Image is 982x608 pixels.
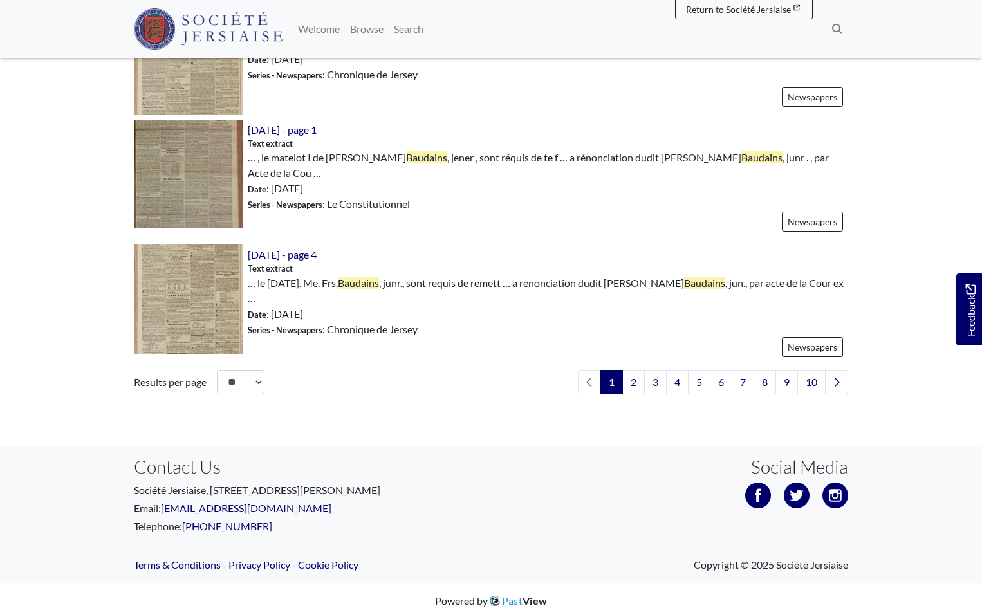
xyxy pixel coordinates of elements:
[684,277,725,289] span: Baudains
[782,212,843,232] a: Newspapers
[782,87,843,107] a: Newspapers
[134,8,283,50] img: Société Jersiaise
[293,16,345,42] a: Welcome
[248,181,303,196] span: : [DATE]
[134,120,243,228] img: 14th July 1832 - page 1
[182,520,272,532] a: [PHONE_NUMBER]
[248,184,266,194] span: Date
[298,558,358,571] a: Cookie Policy
[666,370,689,394] a: Goto page 4
[688,370,710,394] a: Goto page 5
[248,325,322,335] span: Series - Newspapers
[248,67,418,82] span: : Chronique de Jersey
[338,277,379,289] span: Baudains
[134,374,207,390] label: Results per page
[751,456,848,478] h3: Social Media
[248,306,303,322] span: : [DATE]
[502,594,548,607] span: Past
[248,138,293,150] span: Text extract
[797,370,826,394] a: Goto page 10
[573,370,848,394] nav: pagination
[775,370,798,394] a: Goto page 9
[248,275,848,306] span: … le [DATE]. Me. Frs. , junr., sont requis de remett … a renonciation dudit [PERSON_NAME] , jun.,...
[248,196,410,212] span: : Le Constitutionnel
[345,16,389,42] a: Browse
[622,370,645,394] a: Goto page 2
[754,370,776,394] a: Goto page 8
[956,273,982,345] a: Would you like to provide feedback?
[134,483,481,498] p: Société Jersiaise, [STREET_ADDRESS][PERSON_NAME]
[523,594,547,607] span: View
[248,309,266,320] span: Date
[134,6,243,115] img: 14th July 1832 - page 4
[134,5,283,53] a: Société Jersiaise logo
[578,370,601,394] li: Previous page
[248,248,317,261] a: [DATE] - page 4
[782,337,843,357] a: Newspapers
[134,501,481,516] p: Email:
[600,370,623,394] span: Goto page 1
[248,70,322,80] span: Series - Newspapers
[694,557,848,573] span: Copyright © 2025 Société Jersiaise
[644,370,667,394] a: Goto page 3
[248,55,266,65] span: Date
[825,370,848,394] a: Next page
[161,502,331,514] a: [EMAIL_ADDRESS][DOMAIN_NAME]
[741,151,783,163] span: Baudains
[710,370,732,394] a: Goto page 6
[248,322,418,337] span: : Chronique de Jersey
[134,558,221,571] a: Terms & Conditions
[248,199,322,210] span: Series - Newspapers
[248,124,317,136] a: [DATE] - page 1
[248,51,303,67] span: : [DATE]
[134,456,481,478] h3: Contact Us
[134,519,481,534] p: Telephone:
[732,370,754,394] a: Goto page 7
[686,4,791,15] span: Return to Société Jersiaise
[248,263,293,275] span: Text extract
[389,16,429,42] a: Search
[228,558,290,571] a: Privacy Policy
[134,244,243,353] img: 21st July 1832 - page 4
[406,151,447,163] span: Baudains
[488,594,548,607] a: PastView
[963,284,978,336] span: Feedback
[248,150,848,181] span: … , le matelot I de [PERSON_NAME] , jener , sont réquis de te f … a rénonciation dudit [PERSON_NA...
